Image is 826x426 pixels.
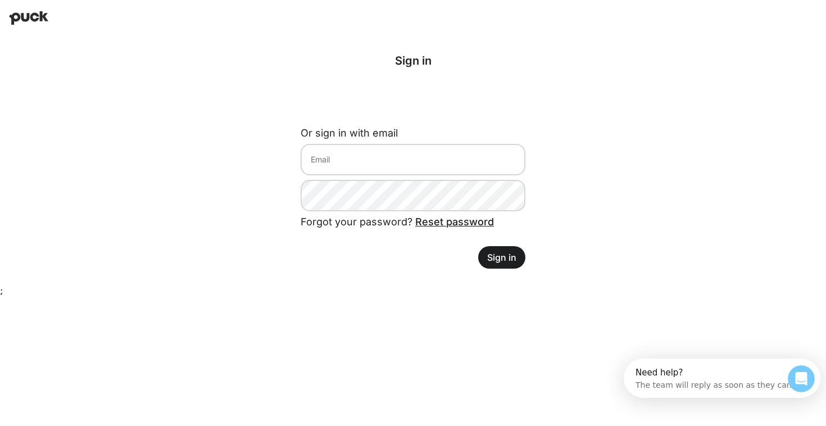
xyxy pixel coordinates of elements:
iframe: Sign in with Google Button [295,87,531,111]
span: Forgot your password? [301,216,494,228]
img: Puck home [9,11,48,25]
div: Need help? [12,10,168,19]
div: The team will reply as soon as they can [12,19,168,30]
label: Or sign in with email [301,127,398,139]
input: Email [301,144,525,175]
iframe: Intercom live chat [788,365,815,392]
div: Open Intercom Messenger [4,4,201,35]
a: Reset password [415,216,494,228]
div: Sign in [301,54,525,67]
iframe: Intercom live chat discovery launcher [624,359,820,398]
button: Sign in [478,246,525,269]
